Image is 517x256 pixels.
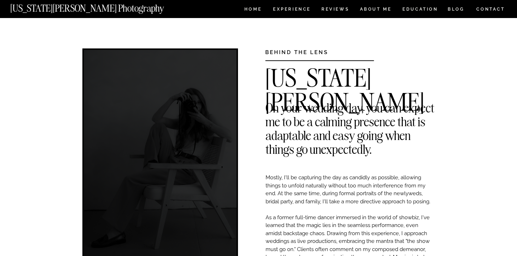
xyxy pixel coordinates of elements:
[360,7,392,13] a: ABOUT ME
[10,4,188,10] a: [US_STATE][PERSON_NAME] Photography
[266,101,435,111] h2: On your wedding day, you can expect me to be a calming presence that is adaptable and easy going ...
[448,7,465,13] a: BLOG
[402,7,439,13] a: EDUCATION
[265,66,435,77] h2: [US_STATE][PERSON_NAME]
[243,7,263,13] a: HOME
[476,5,505,13] a: CONTACT
[273,7,310,13] a: Experience
[321,7,348,13] a: REVIEWS
[265,48,352,54] h3: BEHIND THE LENS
